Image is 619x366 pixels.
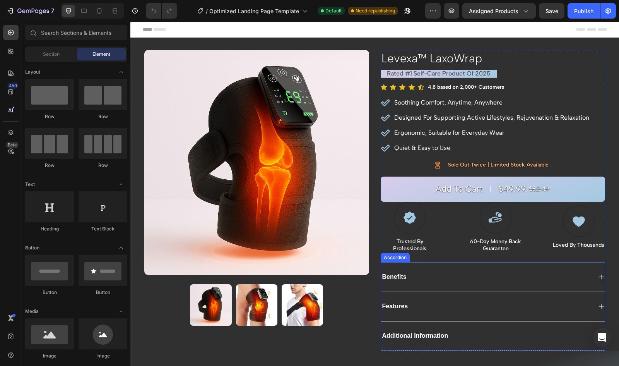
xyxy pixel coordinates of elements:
[25,352,74,359] div: Image
[252,311,318,317] span: Additional Information
[25,113,74,120] div: Row
[25,308,39,315] span: Media
[252,232,278,239] div: Accordion
[251,217,308,230] p: Trusted By Professionals
[422,220,474,227] p: Loved By Thousands
[43,51,60,58] span: Section
[264,76,459,86] p: Soothing Comfort, Anytime, Anywhere
[305,162,352,173] div: Add to cart
[206,7,208,15] span: /
[25,181,35,188] span: Text
[298,62,374,68] strong: 4.8 based on 2,000+ Customers
[264,122,459,131] p: Quiet & Easy to Use
[130,22,619,366] iframe: Design area
[25,244,39,251] span: Button
[469,7,518,15] span: Assigned Products
[325,7,342,14] span: Default
[264,91,459,101] p: Designed For Supporting Active Lifestyles, Rejuvenation & Relaxation
[462,3,536,19] button: Assigned Products
[568,3,600,19] button: Publish
[252,252,276,258] span: Benefits
[146,3,177,19] div: Undo/Redo
[25,162,74,169] div: Row
[115,305,127,318] span: Toggle open
[545,8,558,14] span: Save
[79,162,127,169] div: Row
[7,82,19,89] div: 450
[252,281,278,288] span: Features
[337,217,394,230] p: 60-Day Money Back Guarantee
[593,328,611,347] div: Open Intercom Messenger
[51,6,54,15] p: 7
[250,155,475,180] button: Add to cart
[25,289,74,296] div: Button
[115,242,127,254] span: Toggle open
[25,225,74,232] div: Heading
[367,161,396,174] div: $49.99
[209,7,299,15] span: Optimized Landing Page Template
[398,161,420,174] div: $62.49
[79,113,127,120] div: Row
[250,28,475,45] h1: Levexa™ LaxoWrap
[256,48,360,56] p: rated #1 self-care product of 2025
[264,107,459,116] p: Ergonomic, Suitable for Everyday Wear
[115,178,127,191] span: Toggle open
[539,3,564,19] button: Save
[574,7,593,15] div: Publish
[79,225,127,232] div: Text Block
[318,140,418,147] p: Sold Out Twice | Limited Stock Available
[115,66,127,78] span: Toggle open
[25,25,127,40] input: Search Sections & Elements
[25,69,40,76] span: Layout
[6,142,19,148] div: Beta
[79,352,127,359] div: Image
[79,289,127,296] div: Button
[356,7,395,14] span: Need republishing
[3,3,58,19] button: 7
[92,51,110,58] span: Element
